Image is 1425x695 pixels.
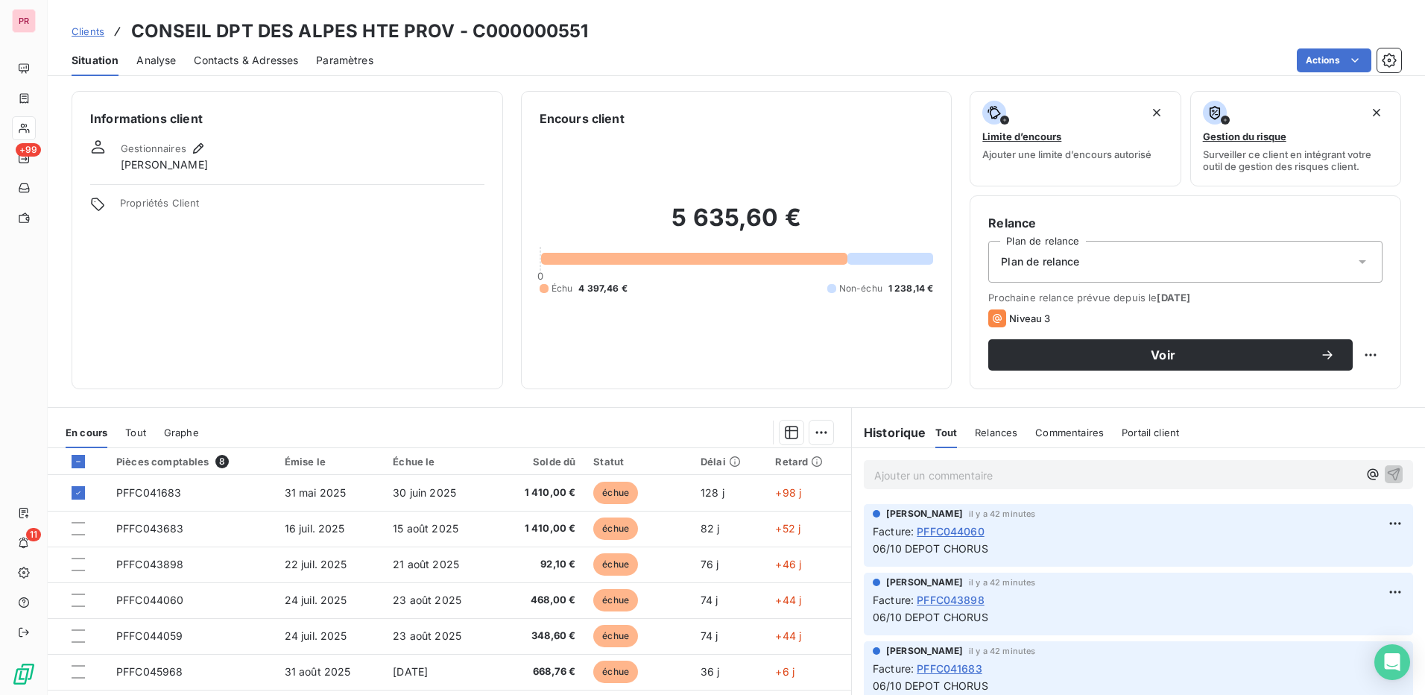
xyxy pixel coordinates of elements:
[285,522,345,535] span: 16 juil. 2025
[537,270,543,282] span: 0
[970,91,1181,186] button: Limite d’encoursAjouter une limite d’encours autorisé
[393,456,487,468] div: Échue le
[775,456,842,468] div: Retard
[116,665,183,678] span: PFFC045968
[873,611,988,623] span: 06/10 DEPOT CHORUS
[775,629,801,642] span: +44 j
[982,148,1151,160] span: Ajouter une limite d’encours autorisé
[393,522,458,535] span: 15 août 2025
[194,53,298,68] span: Contacts & Adresses
[888,282,934,295] span: 1 238,14 €
[215,455,229,468] span: 8
[116,486,182,499] span: PFFC041683
[886,576,963,589] span: [PERSON_NAME]
[578,282,628,295] span: 4 397,46 €
[701,486,724,499] span: 128 j
[505,664,575,679] span: 668,76 €
[505,521,575,536] span: 1 410,00 €
[552,282,573,295] span: Échu
[969,509,1036,518] span: il y a 42 minutes
[121,157,208,172] span: [PERSON_NAME]
[982,130,1061,142] span: Limite d’encours
[775,558,801,570] span: +46 j
[72,53,119,68] span: Situation
[125,427,146,438] span: Tout
[1374,644,1410,680] div: Open Intercom Messenger
[839,282,882,295] span: Non-échu
[775,486,801,499] span: +98 j
[593,456,683,468] div: Statut
[969,647,1036,655] span: il y a 42 minutes
[393,629,461,642] span: 23 août 2025
[886,507,963,521] span: [PERSON_NAME]
[593,482,638,504] span: échue
[72,25,104,37] span: Clients
[505,629,575,644] span: 348,60 €
[120,197,484,218] span: Propriétés Client
[131,18,588,45] h3: CONSEIL DPT DES ALPES HTE PROV - C000000551
[775,665,794,678] span: +6 j
[917,592,985,608] span: PFFC043898
[593,589,638,611] span: échue
[873,523,914,539] span: Facture :
[988,292,1383,304] span: Prochaine relance prévue depuis le
[701,558,719,570] span: 76 j
[852,424,926,441] h6: Historique
[26,528,41,541] span: 11
[540,110,625,128] h6: Encours client
[886,644,963,658] span: [PERSON_NAME]
[873,679,988,692] span: 06/10 DEPOT CHORUS
[593,625,638,647] span: échue
[969,578,1036,587] span: il y a 42 minutes
[285,486,347,499] span: 31 mai 2025
[701,629,718,642] span: 74 j
[540,203,934,248] h2: 5 635,60 €
[1297,48,1371,72] button: Actions
[1203,130,1286,142] span: Gestion du risque
[701,456,757,468] div: Délai
[505,485,575,500] span: 1 410,00 €
[593,661,638,683] span: échue
[121,142,186,154] span: Gestionnaires
[1009,312,1050,324] span: Niveau 3
[116,455,267,468] div: Pièces comptables
[1122,427,1179,438] span: Portail client
[116,558,184,570] span: PFFC043898
[1203,148,1388,172] span: Surveiller ce client en intégrant votre outil de gestion des risques client.
[285,558,347,570] span: 22 juil. 2025
[593,518,638,540] span: échue
[701,522,720,535] span: 82 j
[873,661,914,676] span: Facture :
[775,522,800,535] span: +52 j
[917,661,982,676] span: PFFC041683
[116,594,184,606] span: PFFC044060
[917,523,985,539] span: PFFC044060
[1190,91,1401,186] button: Gestion du risqueSurveiller ce client en intégrant votre outil de gestion des risques client.
[116,522,184,535] span: PFFC043683
[935,427,958,438] span: Tout
[505,557,575,572] span: 92,10 €
[393,558,459,570] span: 21 août 2025
[1006,349,1320,361] span: Voir
[285,629,347,642] span: 24 juil. 2025
[988,214,1383,232] h6: Relance
[873,542,988,555] span: 06/10 DEPOT CHORUS
[701,594,718,606] span: 74 j
[393,665,428,678] span: [DATE]
[1035,427,1104,438] span: Commentaires
[136,53,176,68] span: Analyse
[873,592,914,608] span: Facture :
[16,143,41,157] span: +99
[393,594,461,606] span: 23 août 2025
[72,24,104,39] a: Clients
[505,593,575,608] span: 468,00 €
[116,629,183,642] span: PFFC044059
[285,665,351,678] span: 31 août 2025
[285,456,376,468] div: Émise le
[593,553,638,576] span: échue
[701,665,720,678] span: 36 j
[66,427,107,438] span: En cours
[12,662,36,686] img: Logo LeanPay
[505,456,575,468] div: Solde dû
[393,486,456,499] span: 30 juin 2025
